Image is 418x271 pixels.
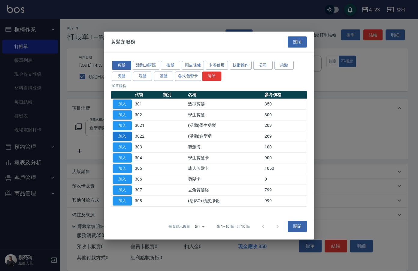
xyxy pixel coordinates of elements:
p: 每頁顯示數量 [168,224,190,229]
td: 剪髮卡 [186,174,263,185]
td: (活動)學生剪髮 [186,120,263,131]
button: 加入 [113,175,132,184]
button: 清除 [202,72,221,81]
button: 加入 [113,153,132,163]
button: 剪髮 [112,61,131,70]
button: 公司 [253,61,273,70]
div: 50 [192,218,207,235]
td: 301 [133,99,161,110]
td: 306 [133,174,161,185]
p: 第 1–10 筆 共 10 筆 [217,224,250,229]
th: 參考價格 [263,91,307,99]
span: 剪髮類服務 [111,39,135,45]
th: 類別 [161,91,186,99]
button: 加入 [113,132,132,141]
td: 剪瀏海 [186,142,263,153]
td: 3021 [133,120,161,131]
td: 學生剪髮卡 [186,152,263,163]
button: 關閉 [288,36,307,47]
td: 999 [263,195,307,206]
button: 加入 [113,121,132,130]
button: 活動加購區 [133,61,159,70]
button: 加入 [113,196,132,206]
button: 加入 [113,142,132,152]
button: 頭皮保健 [182,61,204,70]
td: 1050 [263,163,307,174]
button: 護髮 [154,72,173,81]
button: 加入 [113,110,132,120]
td: 209 [263,120,307,131]
td: 308 [133,195,161,206]
td: 350 [263,99,307,110]
button: 加入 [113,99,132,109]
td: 900 [263,152,307,163]
td: 307 [133,185,161,196]
td: 去角質髮浴 [186,185,263,196]
button: 加入 [113,185,132,195]
td: 269 [263,131,307,142]
td: 305 [133,163,161,174]
td: 3022 [133,131,161,142]
td: 學生剪髮 [186,109,263,120]
button: 卡卷使用 [206,61,228,70]
th: 代號 [133,91,161,99]
td: 0 [263,174,307,185]
td: 304 [133,152,161,163]
td: 造型剪髮 [186,99,263,110]
button: 接髮 [161,61,180,70]
td: 成人剪髮卡 [186,163,263,174]
td: 799 [263,185,307,196]
button: 技術操作 [230,61,252,70]
td: 302 [133,109,161,120]
p: 10 筆服務 [111,83,307,89]
button: 各式包套卡 [175,72,201,81]
td: 300 [263,109,307,120]
td: 303 [133,142,161,153]
td: (活動)造型剪 [186,131,263,142]
button: 燙髮 [112,72,131,81]
button: 關閉 [288,221,307,232]
button: 洗髮 [133,72,152,81]
td: 100 [263,142,307,153]
button: 加入 [113,164,132,173]
th: 名稱 [186,91,263,99]
button: 染髮 [274,61,294,70]
td: (活)SC+頭皮淨化 [186,195,263,206]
